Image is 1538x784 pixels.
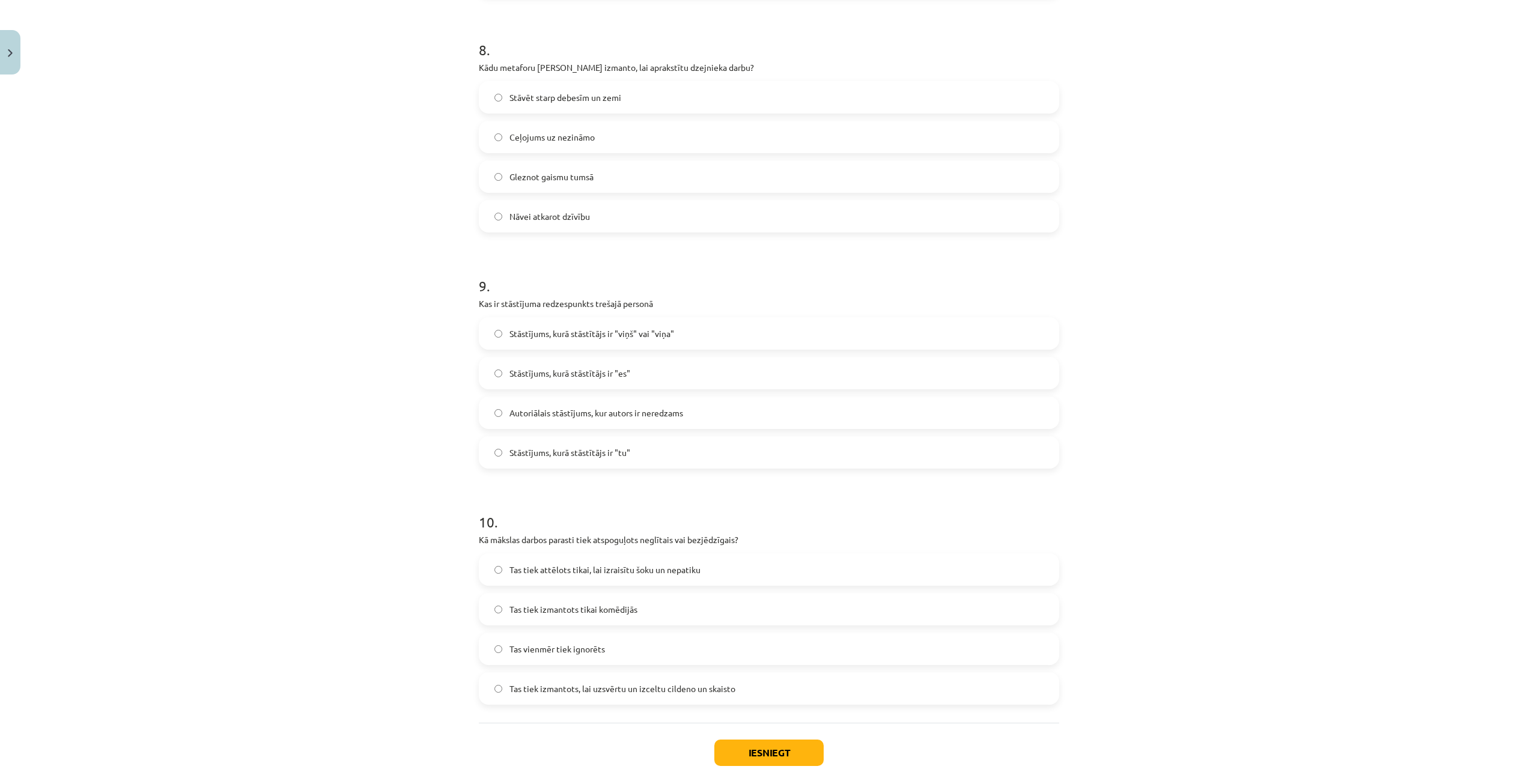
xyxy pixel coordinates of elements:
input: Tas tiek attēlots tikai, lai izraisītu šoku un nepatiku [494,566,502,574]
input: Stāstījums, kurā stāstītājs ir "es" [494,369,502,377]
h1: 10 . [479,493,1059,530]
span: Tas vienmēr tiek ignorēts [509,643,605,655]
span: Stāstījums, kurā stāstītājs ir "es" [509,367,630,380]
input: Autoriālais stāstījums, kur autors ir neredzams [494,409,502,417]
span: Tas tiek attēlots tikai, lai izraisītu šoku un nepatiku [509,564,701,576]
span: Ceļojums uz nezināmo [509,131,595,144]
input: Stāvēt starp debesīm un zemi [494,94,502,102]
span: Nāvei atkarot dzīvību [509,210,590,223]
span: Tas tiek izmantots tikai komēdijās [509,603,637,616]
input: Tas tiek izmantots tikai komēdijās [494,606,502,613]
input: Tas tiek izmantots, lai uzsvērtu un izceltu cildeno un skaisto [494,685,502,693]
p: Kā mākslas darbos parasti tiek atspoguļots neglītais vai bezjēdzīgais? [479,533,1059,546]
input: Stāstījums, kurā stāstītājs ir "tu" [494,449,502,457]
span: Stāstījums, kurā stāstītājs ir "viņš" vai "viņa" [509,327,674,340]
input: Nāvei atkarot dzīvību [494,213,502,220]
input: Tas vienmēr tiek ignorēts [494,645,502,653]
p: Kādu metaforu [PERSON_NAME] izmanto, lai aprakstītu dzejnieka darbu? [479,61,1059,74]
span: Stāvēt starp debesīm un zemi [509,91,621,104]
h1: 9 . [479,257,1059,294]
input: Stāstījums, kurā stāstītājs ir "viņš" vai "viņa" [494,330,502,338]
span: Tas tiek izmantots, lai uzsvērtu un izceltu cildeno un skaisto [509,682,735,695]
button: Iesniegt [714,740,824,766]
input: Ceļojums uz nezināmo [494,133,502,141]
input: Gleznot gaismu tumsā [494,173,502,181]
img: icon-close-lesson-0947bae3869378f0d4975bcd49f059093ad1ed9edebbc8119c70593378902aed.svg [8,49,13,57]
span: Autoriālais stāstījums, kur autors ir neredzams [509,407,683,419]
h1: 8 . [479,20,1059,58]
p: Kas ir stāstījuma redzespunkts trešajā personā [479,297,1059,310]
span: Gleznot gaismu tumsā [509,171,594,183]
span: Stāstījums, kurā stāstītājs ir "tu" [509,446,630,459]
